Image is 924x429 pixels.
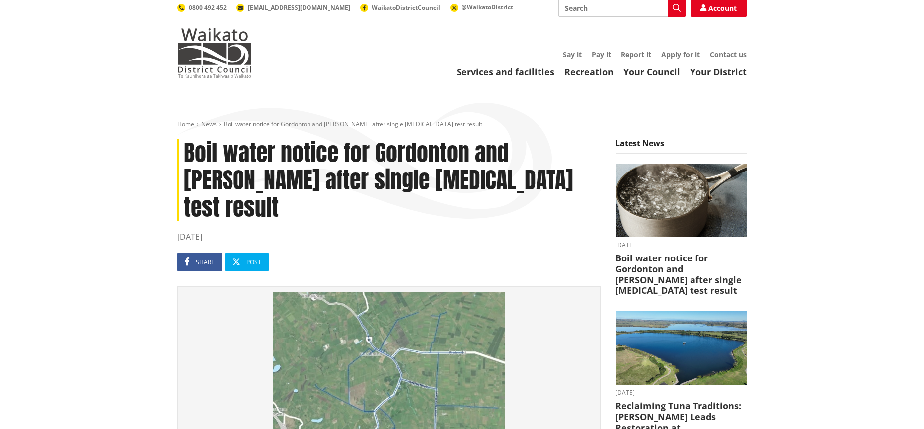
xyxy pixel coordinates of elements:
[710,50,747,59] a: Contact us
[616,311,747,385] img: Lake Waahi (Lake Puketirini in the foreground)
[462,3,513,11] span: @WaikatoDistrict
[616,390,747,396] time: [DATE]
[177,120,194,128] a: Home
[616,253,747,296] h3: Boil water notice for Gordonton and [PERSON_NAME] after single [MEDICAL_DATA] test result
[177,3,227,12] a: 0800 492 452
[457,66,554,78] a: Services and facilities
[177,139,601,221] h1: Boil water notice for Gordonton and [PERSON_NAME] after single [MEDICAL_DATA] test result
[564,66,614,78] a: Recreation
[177,253,222,271] a: Share
[563,50,582,59] a: Say it
[177,231,601,243] time: [DATE]
[248,3,350,12] span: [EMAIL_ADDRESS][DOMAIN_NAME]
[372,3,440,12] span: WaikatoDistrictCouncil
[177,120,747,129] nav: breadcrumb
[690,66,747,78] a: Your District
[224,120,482,128] span: Boil water notice for Gordonton and [PERSON_NAME] after single [MEDICAL_DATA] test result
[621,50,651,59] a: Report it
[360,3,440,12] a: WaikatoDistrictCouncil
[592,50,611,59] a: Pay it
[623,66,680,78] a: Your Council
[878,387,914,423] iframe: Messenger Launcher
[236,3,350,12] a: [EMAIL_ADDRESS][DOMAIN_NAME]
[616,164,747,296] a: boil water notice gordonton puketaha [DATE] Boil water notice for Gordonton and [PERSON_NAME] aft...
[201,120,217,128] a: News
[616,139,747,154] h5: Latest News
[196,258,215,266] span: Share
[661,50,700,59] a: Apply for it
[616,242,747,248] time: [DATE]
[450,3,513,11] a: @WaikatoDistrict
[225,253,269,271] a: Post
[246,258,261,266] span: Post
[177,28,252,78] img: Waikato District Council - Te Kaunihera aa Takiwaa o Waikato
[189,3,227,12] span: 0800 492 452
[616,164,747,238] img: boil water notice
